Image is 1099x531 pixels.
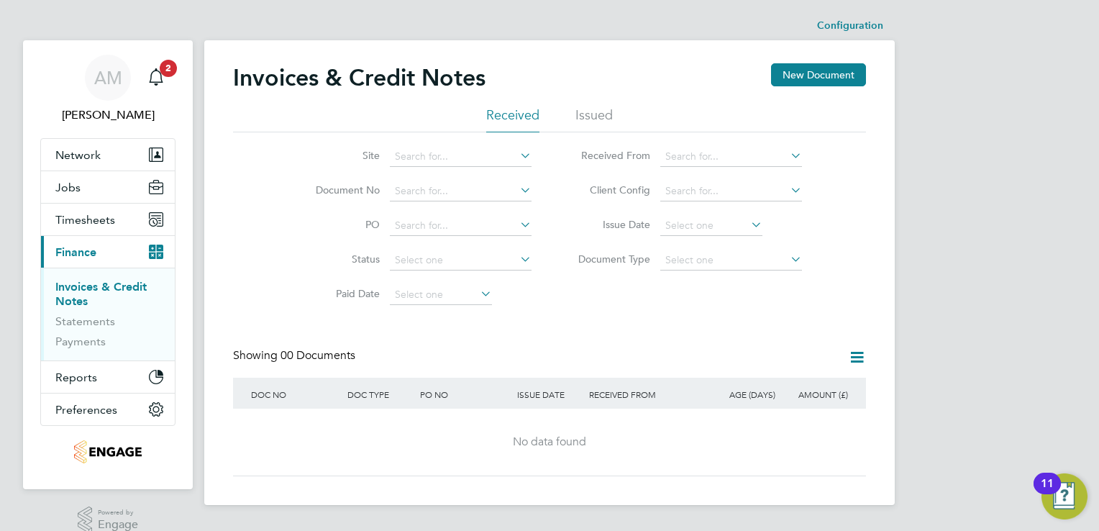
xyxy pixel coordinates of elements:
[1041,473,1087,519] button: Open Resource Center, 11 new notifications
[567,253,650,265] label: Document Type
[660,181,802,201] input: Search for...
[23,40,193,489] nav: Main navigation
[41,268,175,360] div: Finance
[74,440,141,463] img: thornbaker-logo-retina.png
[390,147,532,167] input: Search for...
[344,378,416,411] div: DOC TYPE
[567,183,650,196] label: Client Config
[40,55,175,124] a: AM[PERSON_NAME]
[55,148,101,162] span: Network
[575,106,613,132] li: Issued
[142,55,170,101] a: 2
[706,378,779,411] div: AGE (DAYS)
[297,183,380,196] label: Document No
[281,348,355,363] span: 00 Documents
[567,149,650,162] label: Received From
[41,394,175,425] button: Preferences
[567,218,650,231] label: Issue Date
[660,216,762,236] input: Select one
[817,12,883,40] li: Configuration
[247,378,344,411] div: DOC NO
[660,147,802,167] input: Search for...
[771,63,866,86] button: New Document
[247,435,852,450] div: No data found
[55,213,115,227] span: Timesheets
[41,236,175,268] button: Finance
[41,171,175,203] button: Jobs
[94,68,122,87] span: AM
[297,149,380,162] label: Site
[390,181,532,201] input: Search for...
[55,314,115,328] a: Statements
[55,403,117,417] span: Preferences
[55,181,81,194] span: Jobs
[40,440,175,463] a: Go to home page
[660,250,802,271] input: Select one
[233,63,485,92] h2: Invoices & Credit Notes
[779,378,852,411] div: AMOUNT (£)
[390,250,532,271] input: Select one
[297,218,380,231] label: PO
[416,378,513,411] div: PO NO
[585,378,706,411] div: RECEIVED FROM
[41,361,175,393] button: Reports
[160,60,177,77] span: 2
[40,106,175,124] span: Amanda Miller
[55,280,147,308] a: Invoices & Credit Notes
[41,139,175,171] button: Network
[390,216,532,236] input: Search for...
[55,245,96,259] span: Finance
[486,106,539,132] li: Received
[55,335,106,348] a: Payments
[297,287,380,300] label: Paid Date
[233,348,358,363] div: Showing
[514,378,586,411] div: ISSUE DATE
[390,285,492,305] input: Select one
[98,519,138,531] span: Engage
[41,204,175,235] button: Timesheets
[1041,484,1054,502] div: 11
[297,253,380,265] label: Status
[55,371,97,384] span: Reports
[98,507,138,519] span: Powered by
